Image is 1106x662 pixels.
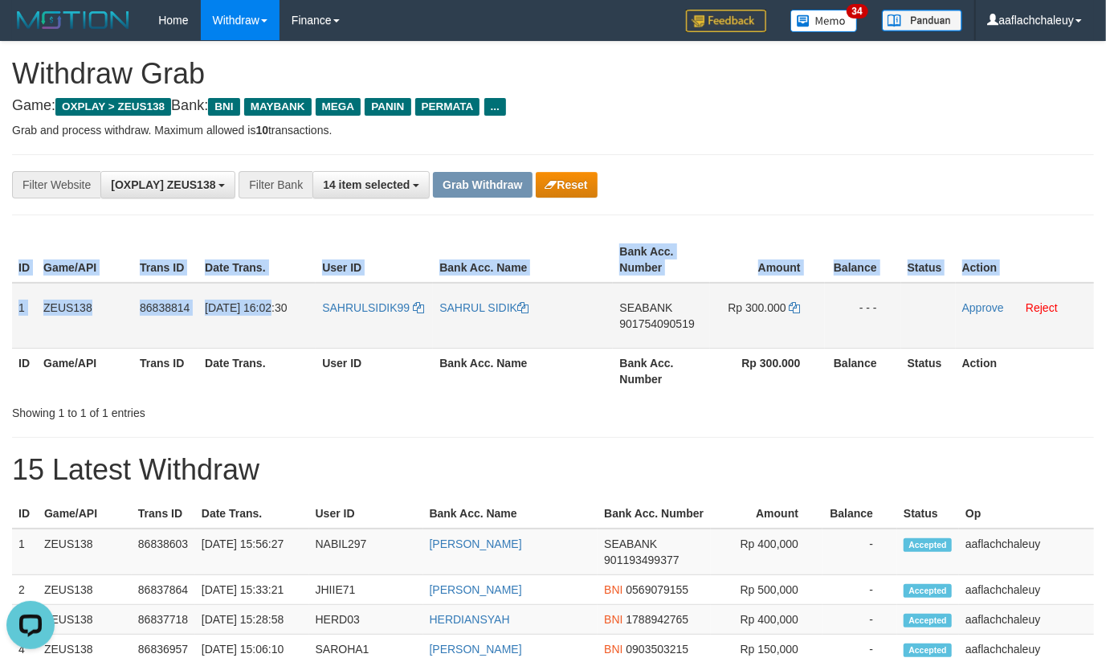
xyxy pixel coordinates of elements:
td: 1 [12,529,38,575]
td: - [822,605,897,635]
img: MOTION_logo.png [12,8,134,32]
img: Button%20Memo.svg [790,10,858,32]
p: Grab and process withdraw. Maximum allowed is transactions. [12,122,1094,138]
span: ... [484,98,506,116]
button: Reset [536,172,598,198]
td: aaflachchaleuy [959,605,1094,635]
span: Rp 300.000 [728,301,786,314]
th: Game/API [37,348,133,394]
a: [PERSON_NAME] [430,537,522,550]
th: User ID [309,499,423,529]
a: SAHRULSIDIK99 [322,301,424,314]
td: aaflachchaleuy [959,529,1094,575]
span: SEABANK [604,537,657,550]
th: Action [956,237,1094,283]
h4: Game: Bank: [12,98,1094,114]
th: Bank Acc. Name [423,499,598,529]
th: Status [901,348,956,394]
span: BNI [604,583,622,596]
th: Bank Acc. Number [613,237,709,283]
span: BNI [604,643,622,656]
td: HERD03 [309,605,423,635]
th: Date Trans. [198,348,316,394]
span: MEGA [316,98,361,116]
th: ID [12,237,37,283]
th: Action [956,348,1094,394]
th: Date Trans. [198,237,316,283]
span: PERMATA [415,98,480,116]
th: Game/API [37,237,133,283]
span: Copy 901193499377 to clipboard [604,554,679,566]
th: Balance [825,348,901,394]
a: Approve [962,301,1004,314]
a: SAHRUL SIDIK [439,301,529,314]
td: ZEUS138 [38,575,132,605]
th: ID [12,348,37,394]
a: [PERSON_NAME] [430,583,522,596]
span: BNI [208,98,239,116]
th: Op [959,499,1094,529]
h1: 15 Latest Withdraw [12,454,1094,486]
a: Copy 300000 to clipboard [790,301,801,314]
td: JHIIE71 [309,575,423,605]
td: 2 [12,575,38,605]
td: Rp 500,000 [711,575,822,605]
span: OXPLAY > ZEUS138 [55,98,171,116]
span: MAYBANK [244,98,312,116]
td: ZEUS138 [38,529,132,575]
th: Game/API [38,499,132,529]
th: Trans ID [133,348,198,394]
button: [OXPLAY] ZEUS138 [100,171,235,198]
button: Open LiveChat chat widget [6,6,55,55]
strong: 10 [255,124,268,137]
span: Accepted [904,584,952,598]
span: Copy 0903503215 to clipboard [626,643,688,656]
span: [OXPLAY] ZEUS138 [111,178,215,191]
td: NABIL297 [309,529,423,575]
th: Trans ID [132,499,195,529]
td: - [822,575,897,605]
td: 86837864 [132,575,195,605]
th: User ID [316,237,433,283]
span: BNI [604,613,622,626]
th: Amount [711,499,822,529]
span: [DATE] 16:02:30 [205,301,287,314]
th: Balance [822,499,897,529]
th: Trans ID [133,237,198,283]
span: SEABANK [619,301,672,314]
th: Bank Acc. Number [598,499,711,529]
div: Filter Bank [239,171,312,198]
td: 86837718 [132,605,195,635]
a: HERDIANSYAH [430,613,510,626]
td: Rp 400,000 [711,605,822,635]
th: ID [12,499,38,529]
span: 34 [847,4,868,18]
td: 86838603 [132,529,195,575]
td: 1 [12,283,37,349]
td: ZEUS138 [37,283,133,349]
td: [DATE] 15:56:27 [195,529,309,575]
img: panduan.png [882,10,962,31]
span: 14 item selected [323,178,410,191]
th: Amount [710,237,825,283]
span: Copy 901754090519 to clipboard [619,317,694,330]
div: Filter Website [12,171,100,198]
th: Status [897,499,959,529]
span: SAHRULSIDIK99 [322,301,410,314]
span: Accepted [904,538,952,552]
td: Rp 400,000 [711,529,822,575]
span: Accepted [904,614,952,627]
td: ZEUS138 [38,605,132,635]
th: User ID [316,348,433,394]
button: Grab Withdraw [433,172,532,198]
th: Status [901,237,956,283]
td: [DATE] 15:33:21 [195,575,309,605]
button: 14 item selected [312,171,430,198]
span: Copy 1788942765 to clipboard [626,613,688,626]
th: Rp 300.000 [710,348,825,394]
th: Bank Acc. Number [613,348,709,394]
td: - [822,529,897,575]
th: Bank Acc. Name [433,348,613,394]
td: aaflachchaleuy [959,575,1094,605]
h1: Withdraw Grab [12,58,1094,90]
